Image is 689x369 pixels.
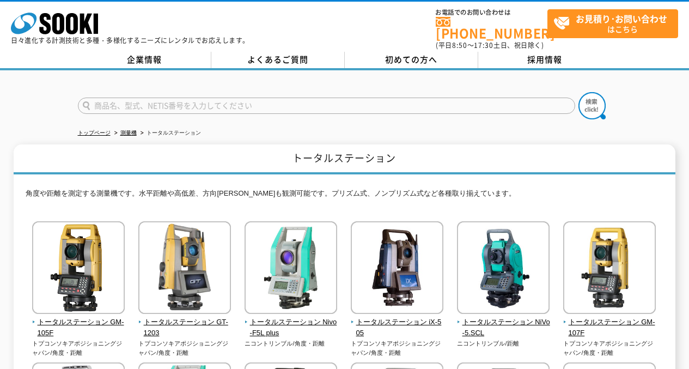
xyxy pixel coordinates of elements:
a: 初めての方へ [345,52,478,68]
span: 初めての方へ [385,53,437,65]
img: トータルステーション GM-107F [563,221,656,317]
img: トータルステーション NiVo-5.SCL [457,221,550,317]
img: btn_search.png [578,92,606,119]
p: ニコントリンブル/距離 [457,339,550,348]
span: 8:50 [452,40,467,50]
span: トータルステーション GM-107F [563,317,656,340]
li: トータルステーション [138,128,201,139]
a: トータルステーション GM-105F [32,306,125,339]
a: [PHONE_NUMBER] [436,17,547,39]
h1: トータルステーション [14,144,675,174]
span: お電話でのお問い合わせは [436,9,547,16]
span: (平日 ～ 土日、祝日除く) [436,40,544,50]
input: 商品名、型式、NETIS番号を入力してください [78,98,575,114]
p: トプコンソキアポジショニングジャパン/角度・距離 [563,339,656,357]
span: トータルステーション GM-105F [32,317,125,340]
a: トータルステーション Nivo-F5L plus [245,306,338,339]
a: トータルステーション GM-107F [563,306,656,339]
p: トプコンソキアポジショニングジャパン/角度・距離 [351,339,444,357]
img: トータルステーション iX-505 [351,221,443,317]
a: トータルステーション iX-505 [351,306,444,339]
span: トータルステーション NiVo-5.SCL [457,317,550,340]
img: トータルステーション Nivo-F5L plus [245,221,337,317]
strong: お見積り･お問い合わせ [576,12,667,25]
p: 角度や距離を測定する測量機です。水平距離や高低差、方向[PERSON_NAME]も観測可能です。プリズム式、ノンプリズム式など各種取り揃えています。 [26,188,663,205]
img: トータルステーション GT-1203 [138,221,231,317]
span: 17:30 [474,40,493,50]
a: トップページ [78,130,111,136]
p: ニコントリンブル/角度・距離 [245,339,338,348]
a: よくあるご質問 [211,52,345,68]
p: トプコンソキアポジショニングジャパン/角度・距離 [32,339,125,357]
a: 企業情報 [78,52,211,68]
a: トータルステーション GT-1203 [138,306,231,339]
a: トータルステーション NiVo-5.SCL [457,306,550,339]
a: お見積り･お問い合わせはこちら [547,9,678,38]
p: 日々進化する計測技術と多種・多様化するニーズにレンタルでお応えします。 [11,37,249,44]
span: トータルステーション iX-505 [351,317,444,340]
p: トプコンソキアポジショニングジャパン/角度・距離 [138,339,231,357]
span: はこちら [553,10,678,37]
img: トータルステーション GM-105F [32,221,125,317]
span: トータルステーション Nivo-F5L plus [245,317,338,340]
span: トータルステーション GT-1203 [138,317,231,340]
a: 採用情報 [478,52,612,68]
a: 測量機 [120,130,137,136]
